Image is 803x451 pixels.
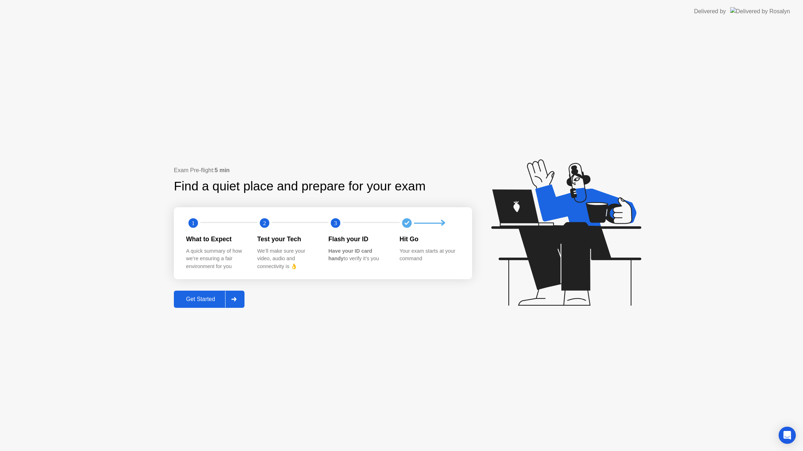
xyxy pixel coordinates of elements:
[328,248,372,262] b: Have your ID card handy
[328,234,388,244] div: Flash your ID
[263,220,266,227] text: 2
[694,7,726,16] div: Delivered by
[174,166,472,175] div: Exam Pre-flight:
[215,167,230,173] b: 5 min
[257,234,317,244] div: Test your Tech
[192,220,195,227] text: 1
[400,247,460,263] div: Your exam starts at your command
[176,296,225,302] div: Get Started
[328,247,388,263] div: to verify it’s you
[174,177,427,196] div: Find a quiet place and prepare for your exam
[174,291,244,308] button: Get Started
[779,427,796,444] div: Open Intercom Messenger
[334,220,337,227] text: 3
[186,247,246,271] div: A quick summary of how we’re ensuring a fair environment for you
[257,247,317,271] div: We’ll make sure your video, audio and connectivity is 👌
[400,234,460,244] div: Hit Go
[730,7,790,15] img: Delivered by Rosalyn
[186,234,246,244] div: What to Expect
